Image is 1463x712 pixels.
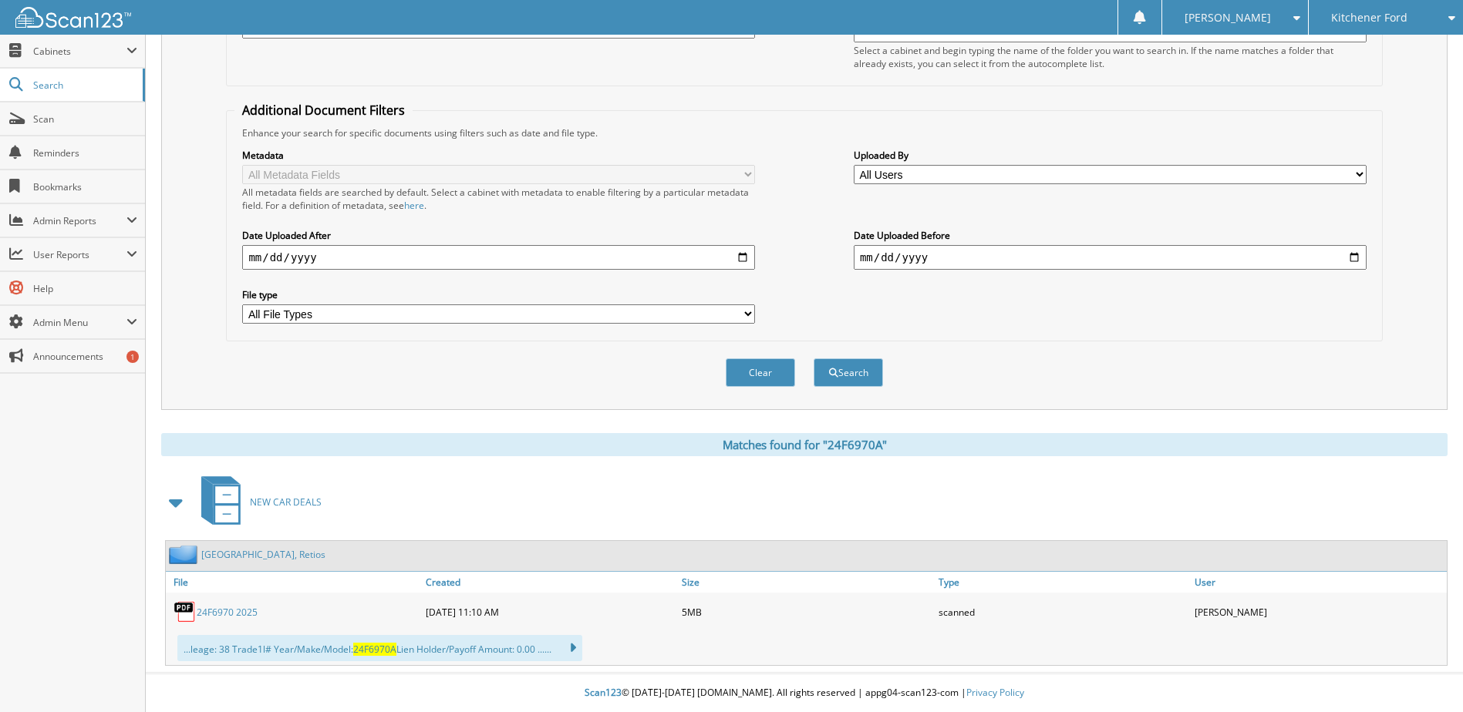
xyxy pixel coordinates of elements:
div: All metadata fields are searched by default. Select a cabinet with metadata to enable filtering b... [242,186,755,212]
a: Size [678,572,934,593]
span: Admin Reports [33,214,126,227]
span: Cabinets [33,45,126,58]
span: User Reports [33,248,126,261]
label: Uploaded By [854,149,1367,162]
a: User [1191,572,1447,593]
div: ...leage: 38 Trade1l# Year/Make/Model: Lien Holder/Payoff Amount: 0.00 ...... [177,635,582,661]
div: Select a cabinet and begin typing the name of the folder you want to search in. If the name match... [854,44,1367,70]
div: scanned [935,596,1191,627]
a: Privacy Policy [966,686,1024,699]
div: Enhance your search for specific documents using filters such as date and file type. [234,126,1374,139]
img: scan123-logo-white.svg [15,7,131,28]
input: end [854,245,1367,270]
span: Bookmarks [33,180,137,193]
span: Kitchener Ford [1331,13,1407,22]
span: Scan [33,113,137,126]
label: Metadata [242,149,755,162]
span: Scan123 [585,686,622,699]
span: [PERSON_NAME] [1185,13,1271,22]
span: NEW CAR DEALS [250,495,322,509]
img: folder2.png [169,545,201,564]
a: Type [935,572,1191,593]
a: File [166,572,422,593]
a: Created [422,572,678,593]
span: Search [33,79,135,92]
iframe: Chat Widget [1386,638,1463,712]
label: Date Uploaded Before [854,229,1367,242]
div: Matches found for "24F6970A" [161,433,1448,456]
span: Help [33,282,137,295]
span: Announcements [33,350,137,363]
label: File type [242,288,755,301]
div: © [DATE]-[DATE] [DOMAIN_NAME]. All rights reserved | appg04-scan123-com | [146,674,1463,712]
span: Reminders [33,146,137,160]
legend: Additional Document Filters [234,102,413,119]
div: 1 [126,351,139,363]
a: here [404,199,424,212]
a: NEW CAR DEALS [192,472,322,532]
div: 5MB [678,596,934,627]
a: [GEOGRAPHIC_DATA], Retios [201,548,325,561]
div: [PERSON_NAME] [1191,596,1447,627]
img: PDF.png [174,600,197,623]
button: Search [814,358,883,387]
span: 24F6970A [353,643,396,656]
button: Clear [726,358,795,387]
div: [DATE] 11:10 AM [422,596,678,627]
input: start [242,245,755,270]
label: Date Uploaded After [242,229,755,242]
span: Admin Menu [33,316,126,329]
a: 24F6970 2025 [197,606,258,619]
